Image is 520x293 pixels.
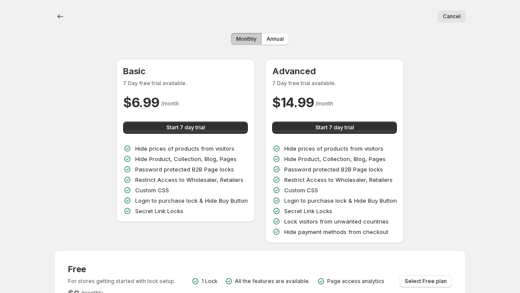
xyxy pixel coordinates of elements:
p: Secret Link Locks [135,207,183,215]
p: Page access analytics [327,278,384,285]
p: Restrict Access to Wholesaler, Retailers [135,175,244,184]
button: Monthly [231,33,262,45]
p: Hide Product, Collection, Blog, Pages [284,155,386,163]
p: Custom CSS [135,186,169,194]
button: Annual [261,33,289,45]
p: Hide prices of products from visitors [135,144,234,153]
p: Hide Product, Collection, Blog, Pages [135,155,237,163]
span: Start 7 day trial [166,124,205,131]
button: Start 7 day trial [272,122,397,134]
button: Select Free plan [400,275,452,287]
span: Monthly [236,36,257,43]
button: back [54,10,66,23]
p: Hide payment methods from checkout [284,227,388,236]
p: Secret Link Locks [284,207,332,215]
button: Start 7 day trial [123,122,248,134]
span: Start 7 day trial [315,124,354,131]
p: Hide prices of products from visitors [284,144,383,153]
p: For stores getting started with lock setup. [68,278,175,285]
p: Login to purchase lock & Hide Buy Button [135,196,248,205]
span: Select Free plan [405,278,447,285]
span: Cancel [443,13,461,20]
p: 7 Day free trial available. [272,80,397,87]
h2: $ 14.99 [272,94,314,111]
button: Cancel [438,10,466,23]
h3: Basic [123,66,248,76]
span: / month [315,100,333,107]
p: Restrict Access to Wholesaler, Retailers [284,175,393,184]
span: Annual [266,36,284,43]
p: 1 Lock [201,278,218,285]
p: Password protected B2B Page locks [284,165,383,174]
p: 7 Day free trial available. [123,80,248,87]
span: / month [161,100,179,107]
p: Lock visitors from unwanted countries [284,217,389,226]
h3: Free [68,264,175,274]
p: Login to purchase lock & Hide Buy Button [284,196,397,205]
p: Custom CSS [284,186,318,194]
h3: Advanced [272,66,397,76]
p: Password protected B2B Page locks [135,165,234,174]
h2: $ 6.99 [123,94,159,111]
p: All the features are available. [235,278,310,285]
